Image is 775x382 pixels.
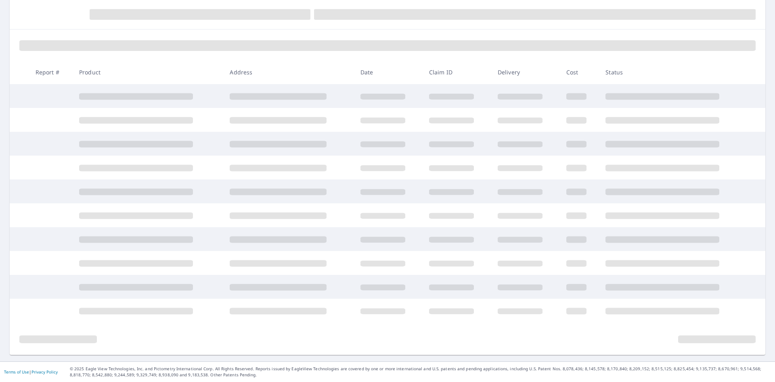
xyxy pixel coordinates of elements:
p: © 2025 Eagle View Technologies, Inc. and Pictometry International Corp. All Rights Reserved. Repo... [70,366,771,378]
th: Cost [560,60,599,84]
p: | [4,369,58,374]
th: Claim ID [423,60,491,84]
th: Status [599,60,750,84]
th: Address [223,60,354,84]
th: Delivery [491,60,560,84]
a: Privacy Policy [31,369,58,375]
th: Report # [29,60,73,84]
th: Product [73,60,223,84]
th: Date [354,60,423,84]
a: Terms of Use [4,369,29,375]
